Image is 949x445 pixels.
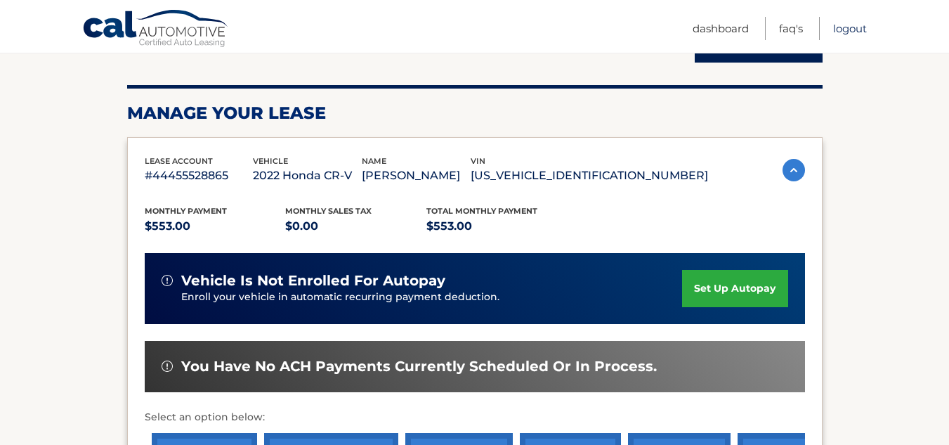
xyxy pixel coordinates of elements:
[145,409,805,426] p: Select an option below:
[426,217,568,236] p: $553.00
[145,166,254,186] p: #44455528865
[426,206,537,216] span: Total Monthly Payment
[693,17,749,40] a: Dashboard
[82,9,230,50] a: Cal Automotive
[682,270,787,307] a: set up autopay
[253,156,288,166] span: vehicle
[285,217,426,236] p: $0.00
[783,159,805,181] img: accordion-active.svg
[127,103,823,124] h2: Manage Your Lease
[779,17,803,40] a: FAQ's
[145,217,286,236] p: $553.00
[181,290,683,305] p: Enroll your vehicle in automatic recurring payment deduction.
[471,166,708,186] p: [US_VEHICLE_IDENTIFICATION_NUMBER]
[145,156,213,166] span: lease account
[162,361,173,372] img: alert-white.svg
[833,17,867,40] a: Logout
[362,166,471,186] p: [PERSON_NAME]
[162,275,173,286] img: alert-white.svg
[181,358,657,375] span: You have no ACH payments currently scheduled or in process.
[471,156,485,166] span: vin
[181,272,445,290] span: vehicle is not enrolled for autopay
[145,206,227,216] span: Monthly Payment
[253,166,362,186] p: 2022 Honda CR-V
[285,206,372,216] span: Monthly sales Tax
[362,156,386,166] span: name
